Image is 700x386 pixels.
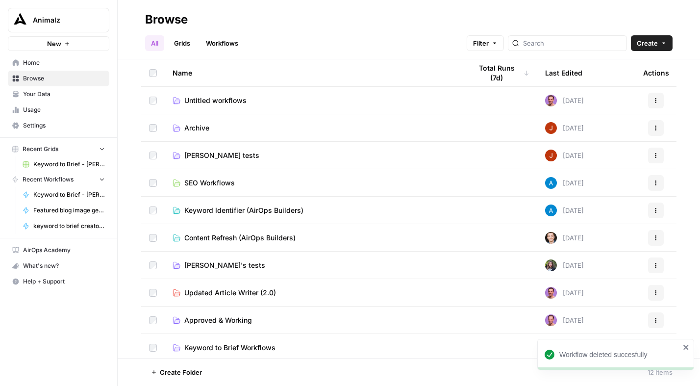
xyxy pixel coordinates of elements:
a: Your Data [8,86,109,102]
span: Filter [473,38,489,48]
span: Recent Workflows [23,175,74,184]
div: [DATE] [545,259,584,271]
div: [DATE] [545,150,584,161]
span: New [47,39,61,49]
span: AirOps Academy [23,246,105,255]
div: Name [173,59,456,86]
img: 6puihir5v8umj4c82kqcaj196fcw [545,287,557,299]
button: close [683,343,690,351]
a: Grids [168,35,196,51]
a: Home [8,55,109,71]
img: erg4ip7zmrmc8e5ms3nyz8p46hz7 [545,150,557,161]
a: AirOps Academy [8,242,109,258]
span: Usage [23,105,105,114]
div: [DATE] [545,122,584,134]
div: Total Runs (7d) [472,59,529,86]
a: Settings [8,118,109,133]
button: New [8,36,109,51]
span: Keyword to Brief Workflows [184,343,275,353]
a: [PERSON_NAME] tests [173,151,456,160]
span: Approved & Working [184,315,252,325]
div: Browse [145,12,188,27]
span: Archive [184,123,209,133]
span: Your Data [23,90,105,99]
span: Create [637,38,658,48]
a: Untitled workflows [173,96,456,105]
a: Content Refresh (AirOps Builders) [173,233,456,243]
span: Updated Article Writer (2.0) [184,288,276,298]
a: Keyword Identifier (AirOps Builders) [173,206,456,215]
img: 6puihir5v8umj4c82kqcaj196fcw [545,95,557,106]
img: o3cqybgnmipr355j8nz4zpq1mc6x [545,205,557,216]
div: What's new? [8,258,109,273]
a: Updated Article Writer (2.0) [173,288,456,298]
span: [PERSON_NAME]'s tests [184,260,265,270]
div: [DATE] [545,177,584,189]
span: Featured blog image generation (Animalz) [33,206,105,215]
div: [DATE] [545,95,584,106]
a: Featured blog image generation (Animalz) [18,203,109,218]
span: Content Refresh (AirOps Builders) [184,233,296,243]
a: All [145,35,164,51]
div: [DATE] [545,314,584,326]
img: lgt9qu58mh3yk4jks3syankzq6oi [545,232,557,244]
a: SEO Workflows [173,178,456,188]
button: Create [631,35,673,51]
span: Home [23,58,105,67]
a: Browse [8,71,109,86]
div: Actions [643,59,669,86]
button: Recent Workflows [8,172,109,187]
a: keyword to brief creator ([PERSON_NAME]) [18,218,109,234]
a: Keyword to Brief Workflows [173,343,456,353]
div: Last Edited [545,59,582,86]
span: [PERSON_NAME] tests [184,151,259,160]
span: Untitled workflows [184,96,247,105]
span: Keyword Identifier (AirOps Builders) [184,206,303,215]
img: 6puihir5v8umj4c82kqcaj196fcw [545,314,557,326]
div: [DATE] [545,205,584,216]
a: Approved & Working [173,315,456,325]
a: Workflows [200,35,244,51]
span: Animalz [33,15,92,25]
span: Keyword to Brief - [PERSON_NAME] Code Grid [33,160,105,169]
div: [DATE] [545,287,584,299]
img: o3cqybgnmipr355j8nz4zpq1mc6x [545,177,557,189]
a: Keyword to Brief - [PERSON_NAME] Code [18,187,109,203]
span: Recent Grids [23,145,58,154]
button: Create Folder [145,364,208,380]
span: Settings [23,121,105,130]
span: Create Folder [160,367,202,377]
img: erg4ip7zmrmc8e5ms3nyz8p46hz7 [545,122,557,134]
a: Usage [8,102,109,118]
input: Search [523,38,623,48]
span: keyword to brief creator ([PERSON_NAME]) [33,222,105,231]
button: Recent Grids [8,142,109,156]
span: Keyword to Brief - [PERSON_NAME] Code [33,190,105,199]
div: 12 Items [648,367,673,377]
img: Animalz Logo [11,11,29,29]
a: Archive [173,123,456,133]
div: [DATE] [545,232,584,244]
button: Workspace: Animalz [8,8,109,32]
span: Help + Support [23,277,105,286]
button: Help + Support [8,274,109,289]
span: Browse [23,74,105,83]
a: [PERSON_NAME]'s tests [173,260,456,270]
button: Filter [467,35,504,51]
span: SEO Workflows [184,178,235,188]
img: axfdhis7hqllw7znytczg3qeu3ls [545,259,557,271]
a: Keyword to Brief - [PERSON_NAME] Code Grid [18,156,109,172]
button: What's new? [8,258,109,274]
div: Workflow deleted succesfully [559,350,680,360]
